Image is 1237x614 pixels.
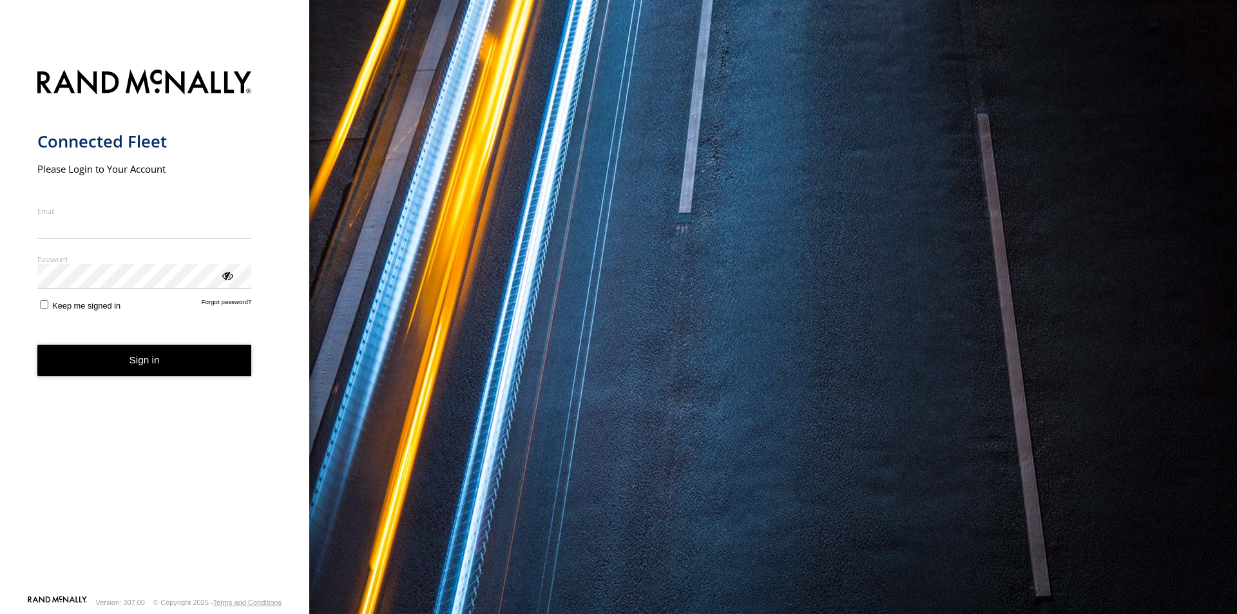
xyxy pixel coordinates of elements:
[52,301,120,311] span: Keep me signed in
[202,298,252,311] a: Forgot password?
[37,206,252,216] label: Email
[37,162,252,175] h2: Please Login to Your Account
[28,596,87,609] a: Visit our Website
[37,345,252,376] button: Sign in
[213,599,282,606] a: Terms and Conditions
[96,599,145,606] div: Version: 307.00
[40,300,48,309] input: Keep me signed in
[37,131,252,152] h1: Connected Fleet
[37,62,273,595] form: main
[37,254,252,264] label: Password
[220,269,233,282] div: ViewPassword
[37,67,252,100] img: Rand McNally
[153,599,282,606] div: © Copyright 2025 -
